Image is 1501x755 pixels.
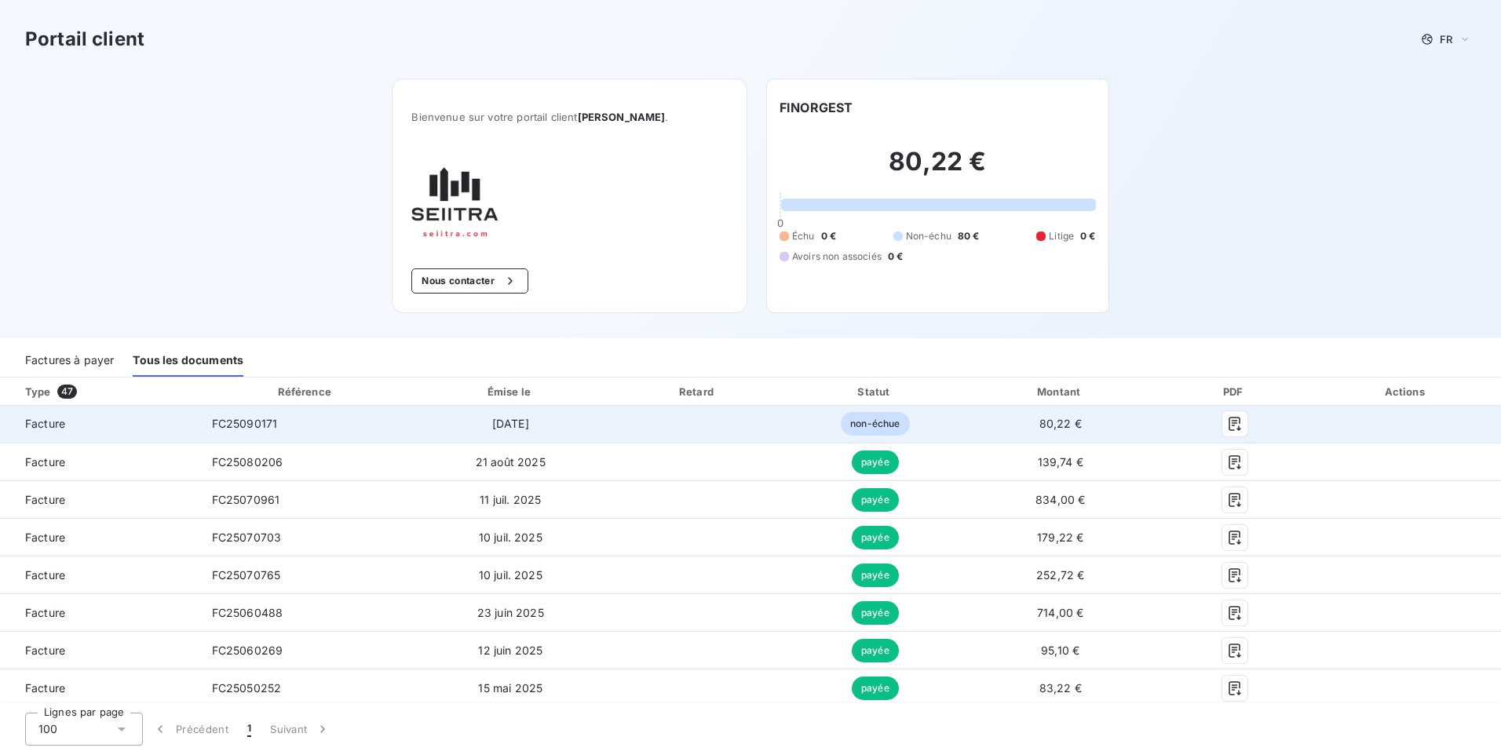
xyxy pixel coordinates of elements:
[1035,493,1085,506] span: 834,00 €
[1440,33,1452,46] span: FR
[966,384,1155,399] div: Montant
[821,229,836,243] span: 0 €
[212,493,280,506] span: FC25070961
[13,492,187,508] span: Facture
[477,606,544,619] span: 23 juin 2025
[238,713,261,746] button: 1
[1036,568,1084,582] span: 252,72 €
[1041,644,1079,657] span: 95,10 €
[906,229,951,243] span: Non-échu
[13,530,187,545] span: Facture
[1315,384,1498,399] div: Actions
[13,567,187,583] span: Facture
[612,384,785,399] div: Retard
[13,454,187,470] span: Facture
[13,605,187,621] span: Facture
[13,680,187,696] span: Facture
[479,531,542,544] span: 10 juil. 2025
[25,25,144,53] h3: Portail client
[777,217,783,229] span: 0
[852,488,899,512] span: payée
[478,681,542,695] span: 15 mai 2025
[852,601,899,625] span: payée
[13,643,187,658] span: Facture
[212,568,281,582] span: FC25070765
[1039,681,1082,695] span: 83,22 €
[1038,455,1083,469] span: 139,74 €
[13,416,187,432] span: Facture
[852,639,899,662] span: payée
[958,229,980,243] span: 80 €
[852,450,899,474] span: payée
[852,526,899,549] span: payée
[247,721,251,737] span: 1
[792,250,882,264] span: Avoirs non associés
[1039,417,1082,430] span: 80,22 €
[841,412,909,436] span: non-échue
[492,417,529,430] span: [DATE]
[780,98,853,117] h6: FINORGEST
[578,111,666,123] span: [PERSON_NAME]
[478,644,542,657] span: 12 juin 2025
[1080,229,1095,243] span: 0 €
[1049,229,1074,243] span: Litige
[133,344,243,377] div: Tous les documents
[888,250,903,264] span: 0 €
[212,644,283,657] span: FC25060269
[1037,531,1083,544] span: 179,22 €
[25,344,114,377] div: Factures à payer
[212,531,282,544] span: FC25070703
[416,384,605,399] div: Émise le
[852,564,899,587] span: payée
[479,568,542,582] span: 10 juil. 2025
[411,268,528,294] button: Nous contacter
[38,721,57,737] span: 100
[212,606,283,619] span: FC25060488
[261,713,340,746] button: Suivant
[16,384,196,399] div: Type
[411,161,512,243] img: Company logo
[143,713,238,746] button: Précédent
[278,385,331,398] div: Référence
[212,455,283,469] span: FC25080206
[852,677,899,700] span: payée
[212,681,282,695] span: FC25050252
[780,146,1096,193] h2: 80,22 €
[480,493,541,506] span: 11 juil. 2025
[791,384,959,399] div: Statut
[212,417,278,430] span: FC25090171
[1037,606,1083,619] span: 714,00 €
[476,455,546,469] span: 21 août 2025
[792,229,815,243] span: Échu
[411,111,728,123] span: Bienvenue sur votre portail client .
[57,385,77,399] span: 47
[1161,384,1309,399] div: PDF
